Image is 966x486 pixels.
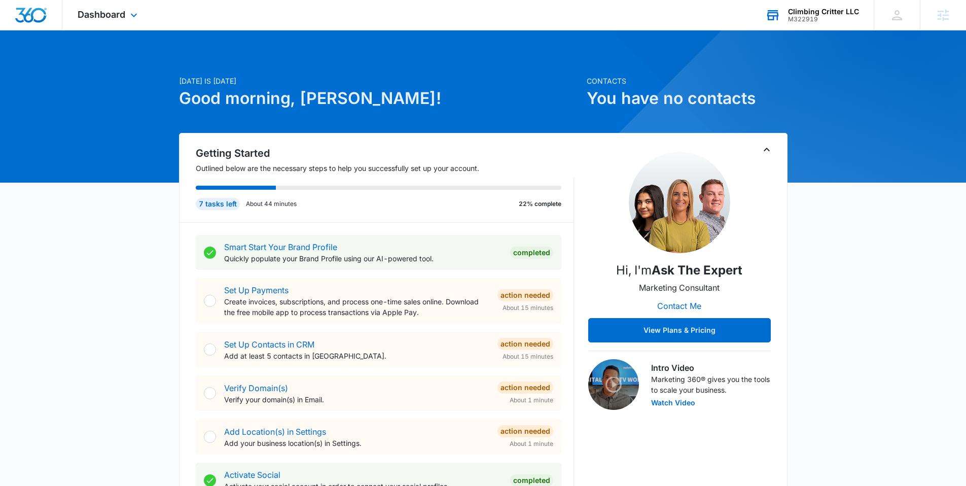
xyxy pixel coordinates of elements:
[503,303,553,313] span: About 15 minutes
[651,362,771,374] h3: Intro Video
[519,199,561,209] p: 22% complete
[224,339,314,350] a: Set Up Contacts in CRM
[16,16,24,24] img: logo_orange.svg
[510,439,553,448] span: About 1 minute
[647,294,711,318] button: Contact Me
[196,198,240,210] div: 7 tasks left
[497,289,553,301] div: Action Needed
[224,253,502,264] p: Quickly populate your Brand Profile using our AI-powered tool.
[224,438,489,448] p: Add your business location(s) in Settings.
[196,146,574,161] h2: Getting Started
[761,144,773,156] button: Toggle Collapse
[224,427,326,437] a: Add Location(s) in Settings
[224,351,489,361] p: Add at least 5 contacts in [GEOGRAPHIC_DATA].
[588,318,771,342] button: View Plans & Pricing
[112,60,171,66] div: Keywords by Traffic
[652,263,742,277] strong: Ask the Expert
[510,396,553,405] span: About 1 minute
[587,86,788,111] h1: You have no contacts
[78,9,125,20] span: Dashboard
[16,26,24,34] img: website_grey.svg
[651,374,771,395] p: Marketing 360® gives you the tools to scale your business.
[224,285,289,295] a: Set Up Payments
[224,296,489,318] p: Create invoices, subscriptions, and process one-time sales online. Download the free mobile app t...
[179,76,581,86] p: [DATE] is [DATE]
[224,470,280,480] a: Activate Social
[224,394,489,405] p: Verify your domain(s) in Email.
[510,247,553,259] div: Completed
[788,16,859,23] div: account id
[497,425,553,437] div: Action Needed
[497,338,553,350] div: Action Needed
[587,76,788,86] p: Contacts
[27,59,35,67] img: tab_domain_overview_orange.svg
[196,163,574,173] p: Outlined below are the necessary steps to help you successfully set up your account.
[224,383,288,393] a: Verify Domain(s)
[224,242,337,252] a: Smart Start Your Brand Profile
[788,8,859,16] div: account name
[101,59,109,67] img: tab_keywords_by_traffic_grey.svg
[26,26,112,34] div: Domain: [DOMAIN_NAME]
[639,282,720,294] p: Marketing Consultant
[629,152,730,253] img: Ask the Expert
[503,352,553,361] span: About 15 minutes
[39,60,91,66] div: Domain Overview
[616,261,742,280] p: Hi, I'm
[179,86,581,111] h1: Good morning, [PERSON_NAME]!
[28,16,50,24] div: v 4.0.25
[588,359,639,410] img: Intro Video
[651,399,695,406] button: Watch Video
[497,381,553,394] div: Action Needed
[246,199,297,209] p: About 44 minutes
